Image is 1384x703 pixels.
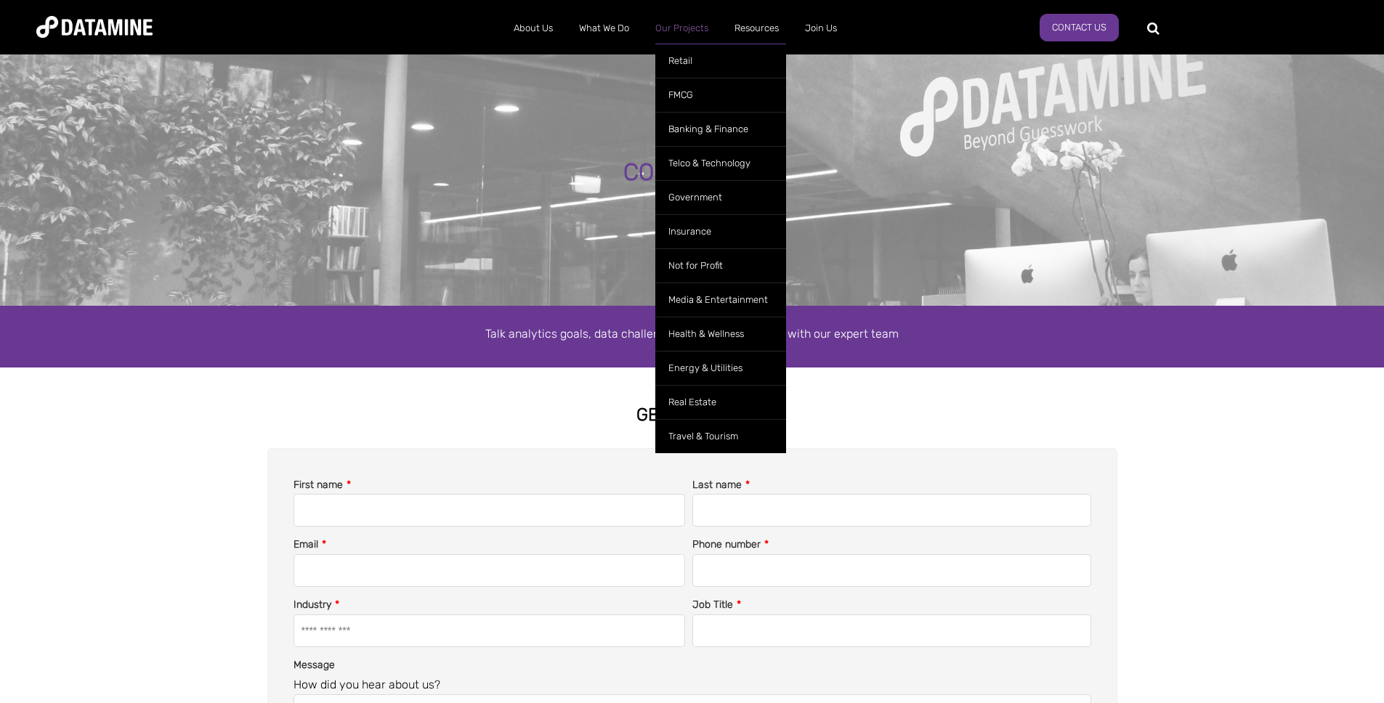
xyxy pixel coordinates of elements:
a: Insurance [655,214,786,248]
span: Message [294,659,335,671]
a: Telco & Technology [655,146,786,180]
a: Media & Entertainment [655,283,786,317]
a: Health & Wellness [655,317,786,351]
span: Talk analytics goals, data challenges and data strategies with our expert team [485,327,899,341]
img: Datamine [36,16,153,38]
strong: GET IN TOUCH [636,405,748,425]
a: What We Do [566,9,642,47]
span: Last name [692,479,742,491]
a: Banking & Finance [655,112,786,146]
span: Email [294,538,318,550]
a: Resources [721,9,792,47]
a: Not for Profit [655,248,786,283]
span: Phone number [692,538,761,550]
a: About Us [501,9,566,47]
a: FMCG [655,78,786,112]
a: Join Us [792,9,850,47]
div: CONTACT US [157,160,1227,186]
span: First name [294,479,343,491]
a: Retail [655,44,786,78]
span: Job Title [692,598,733,611]
a: Government [655,180,786,214]
a: Real Estate [655,385,786,419]
a: Energy & Utilities [655,351,786,385]
span: Industry [294,598,331,611]
a: Our Projects [642,9,721,47]
legend: How did you hear about us? [294,675,1091,694]
a: Contact Us [1040,14,1119,41]
a: Travel & Tourism [655,419,786,453]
